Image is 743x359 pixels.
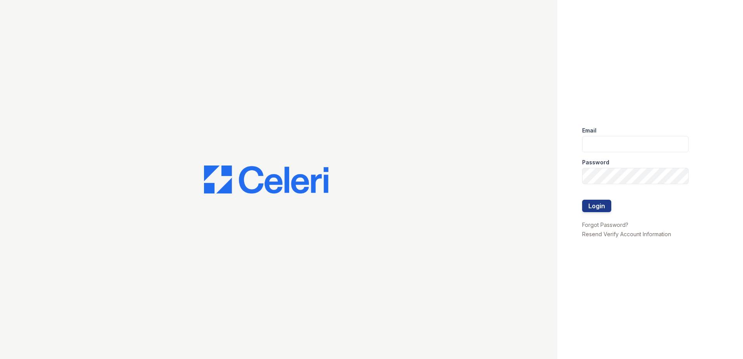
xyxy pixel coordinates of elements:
[582,231,671,237] a: Resend Verify Account Information
[582,221,628,228] a: Forgot Password?
[582,159,609,166] label: Password
[582,200,611,212] button: Login
[204,166,328,193] img: CE_Logo_Blue-a8612792a0a2168367f1c8372b55b34899dd931a85d93a1a3d3e32e68fde9ad4.png
[582,127,596,134] label: Email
